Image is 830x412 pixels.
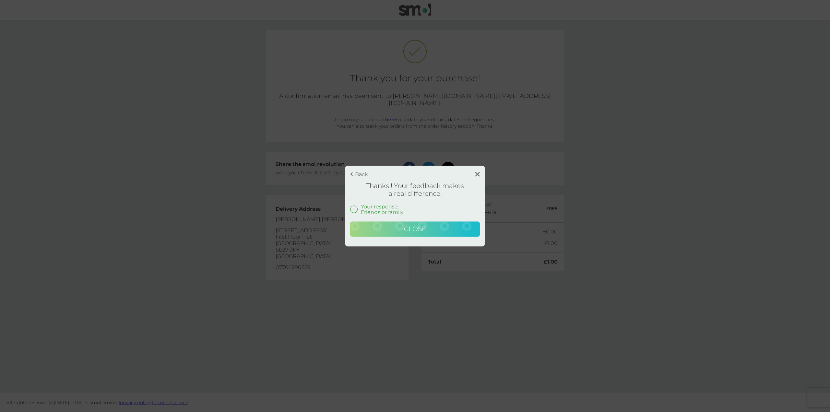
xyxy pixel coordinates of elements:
[355,171,368,177] p: Back
[350,182,480,197] h1: Thanks ! Your feedback makes a real difference.
[404,225,426,233] span: Close
[350,172,353,176] img: back
[361,209,403,215] p: Friends or family
[350,221,480,237] button: Close
[475,172,480,177] img: close
[361,204,403,209] p: Your response:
